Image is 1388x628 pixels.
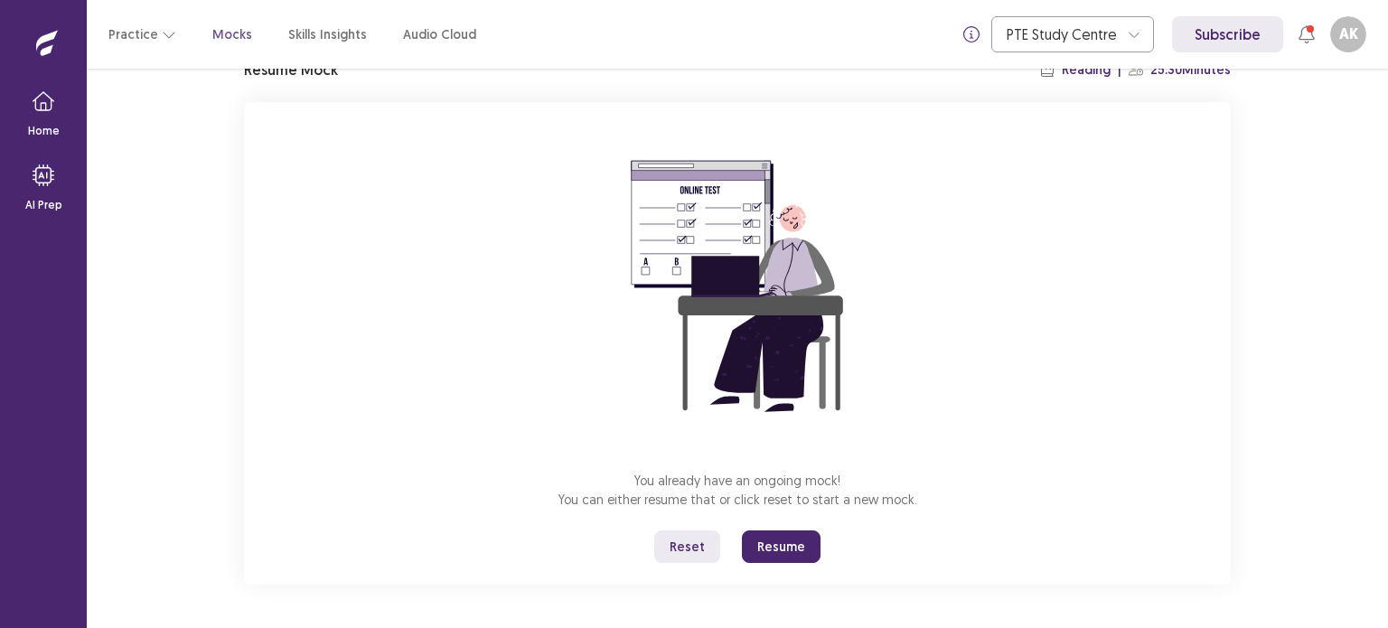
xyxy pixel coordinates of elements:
p: 25:30 Minutes [1150,61,1231,80]
a: Skills Insights [288,25,367,44]
p: You already have an ongoing mock! You can either resume that or click reset to start a new mock. [558,471,917,509]
div: PTE Study Centre [1007,17,1119,52]
a: Audio Cloud [403,25,476,44]
img: attend-mock [575,124,900,449]
button: Reset [654,530,720,563]
button: AK [1330,16,1366,52]
button: Resume [742,530,821,563]
p: Resume Mock [244,59,338,80]
p: AI Prep [25,197,62,213]
a: Mocks [212,25,252,44]
a: Subscribe [1172,16,1283,52]
p: Home [28,123,60,139]
p: | [1118,61,1121,80]
button: info [955,18,988,51]
button: Practice [108,18,176,51]
p: Reading [1062,61,1111,80]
